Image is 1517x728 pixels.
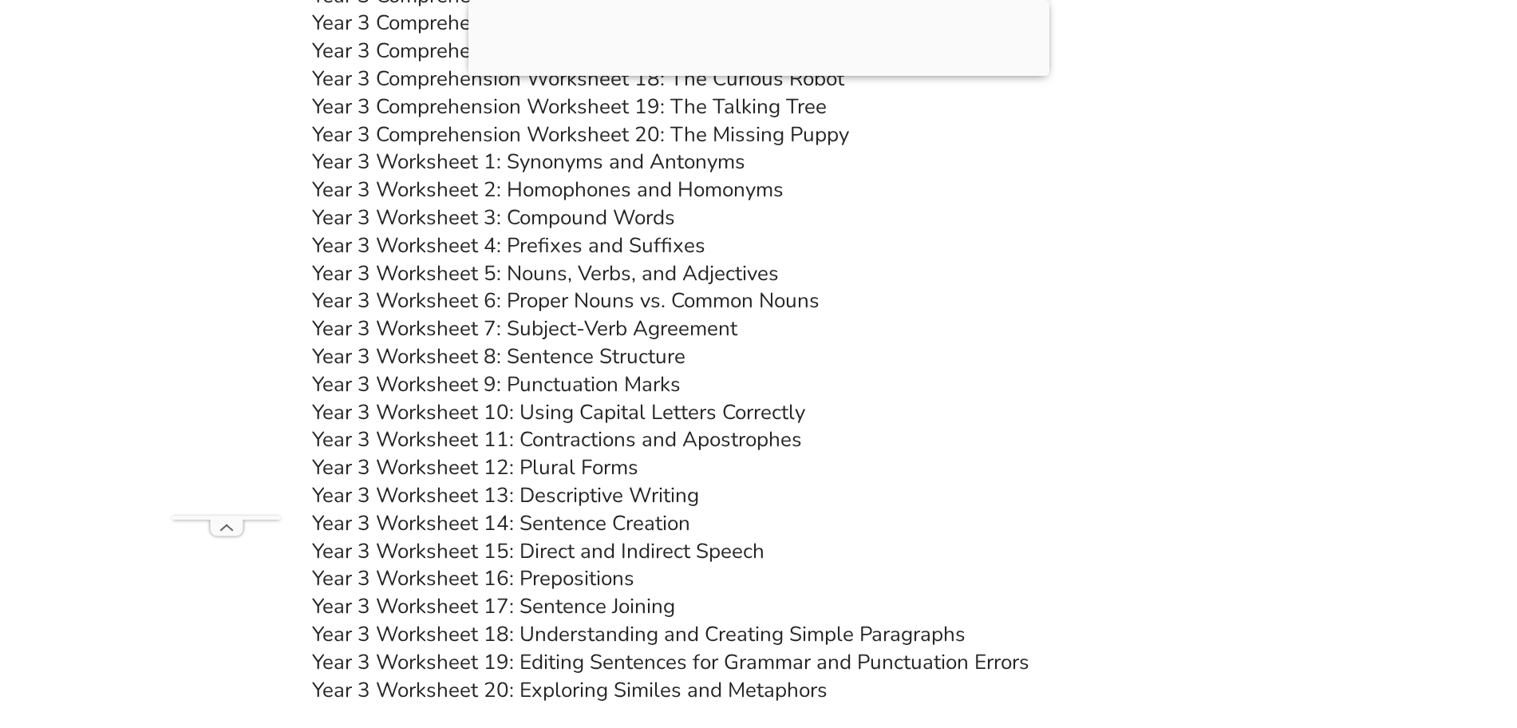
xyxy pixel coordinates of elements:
[312,453,638,481] a: Year 3 Worksheet 12: Plural Forms
[312,537,764,565] a: Year 3 Worksheet 15: Direct and Indirect Speech
[312,676,828,704] a: Year 3 Worksheet 20: Exploring Similes and Metaphors
[312,93,827,121] a: Year 3 Comprehension Worksheet 19: The Talking Tree
[312,259,779,287] a: Year 3 Worksheet 5: Nouns, Verbs, and Adjectives
[312,370,681,398] a: Year 3 Worksheet 9: Punctuation Marks
[312,148,745,176] a: Year 3 Worksheet 1: Synonyms and Antonyms
[312,231,705,259] a: Year 3 Worksheet 4: Prefixes and Suffixes
[312,315,737,342] a: Year 3 Worksheet 7: Subject-Verb Agreement
[312,620,966,648] a: Year 3 Worksheet 18: Understanding and Creating Simple Paragraphs
[312,509,690,537] a: Year 3 Worksheet 14: Sentence Creation
[312,204,675,231] a: Year 3 Worksheet 3: Compound Words
[312,481,699,509] a: Year 3 Worksheet 13: Descriptive Writing
[312,342,685,370] a: Year 3 Worksheet 8: Sentence Structure
[312,287,820,315] a: Year 3 Worksheet 6: Proper Nouns vs. Common Nouns
[312,121,849,148] a: Year 3 Comprehension Worksheet 20: The Missing Puppy
[312,65,844,93] a: Year 3 Comprehension Worksheet 18: The Curious Robot
[312,592,675,620] a: Year 3 Worksheet 17: Sentence Joining
[1251,548,1517,728] iframe: Chat Widget
[312,564,634,592] a: Year 3 Worksheet 16: Prepositions
[312,9,862,37] a: Year 3 Comprehension Worksheet 16: The Friendly Dragon
[312,176,784,204] a: Year 3 Worksheet 2: Homophones and Homonyms
[312,648,1029,676] a: Year 3 Worksheet 19: Editing Sentences for Grammar and Punctuation Errors
[172,37,280,516] iframe: Advertisement
[312,37,882,65] a: Year 3 Comprehension Worksheet 17: The Brave Little Turtle
[312,425,802,453] a: Year 3 Worksheet 11: Contractions and Apostrophes
[312,398,805,426] a: Year 3 Worksheet 10: Using Capital Letters Correctly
